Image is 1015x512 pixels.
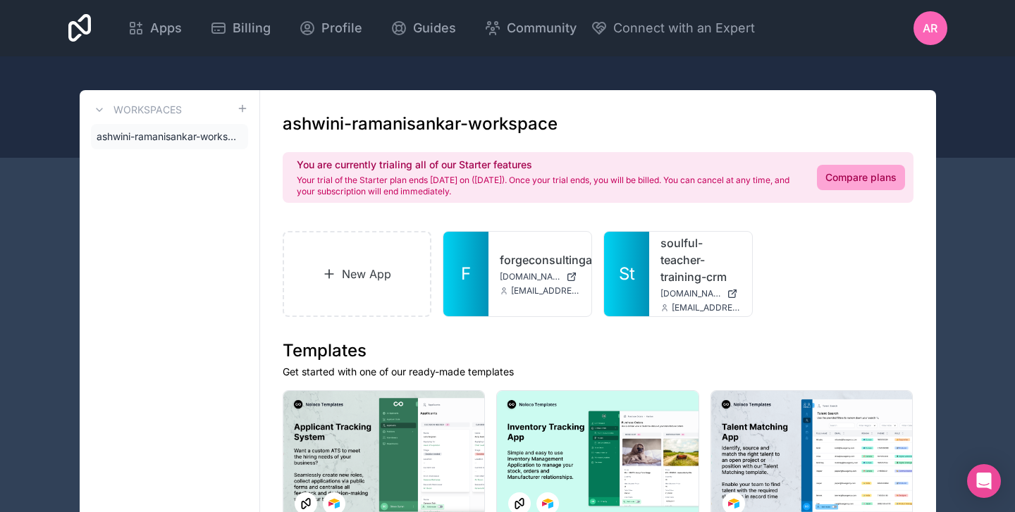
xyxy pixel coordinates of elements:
a: Workspaces [91,101,182,118]
p: Get started with one of our ready-made templates [283,365,914,379]
a: soulful-teacher-training-crm [660,235,741,285]
img: Airtable Logo [328,498,340,509]
span: St [619,263,635,285]
h2: You are currently trialing all of our Starter features [297,158,800,172]
a: Community [473,13,588,44]
a: Profile [288,13,374,44]
div: Open Intercom Messenger [967,464,1001,498]
span: Connect with an Expert [613,18,755,38]
span: AR [923,20,937,37]
a: forgeconsultingai [500,251,580,268]
span: [EMAIL_ADDRESS][DOMAIN_NAME] [511,285,580,296]
span: F [461,263,471,285]
a: F [443,232,488,316]
button: Connect with an Expert [591,18,755,38]
h3: Workspaces [113,103,182,117]
h1: ashwini-ramanisankar-workspace [283,113,558,135]
span: Billing [233,18,271,38]
a: [DOMAIN_NAME] [500,271,580,282]
a: New App [283,231,432,317]
img: Airtable Logo [728,498,739,509]
a: Apps [116,13,193,44]
span: Profile [321,18,362,38]
span: Apps [150,18,182,38]
p: Your trial of the Starter plan ends [DATE] on ([DATE]). Once your trial ends, you will be billed.... [297,175,800,197]
span: Community [507,18,577,38]
img: Airtable Logo [542,498,553,509]
h1: Templates [283,339,914,362]
a: Billing [199,13,282,44]
span: Guides [413,18,456,38]
span: [EMAIL_ADDRESS][DOMAIN_NAME] [672,302,741,313]
a: [DOMAIN_NAME] [660,288,741,299]
a: Guides [379,13,467,44]
span: ashwini-ramanisankar-workspace [97,130,237,144]
a: Compare plans [817,165,905,190]
a: ashwini-ramanisankar-workspace [91,124,248,149]
span: [DOMAIN_NAME] [500,271,560,282]
span: [DOMAIN_NAME] [660,288,721,299]
a: St [604,232,649,316]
